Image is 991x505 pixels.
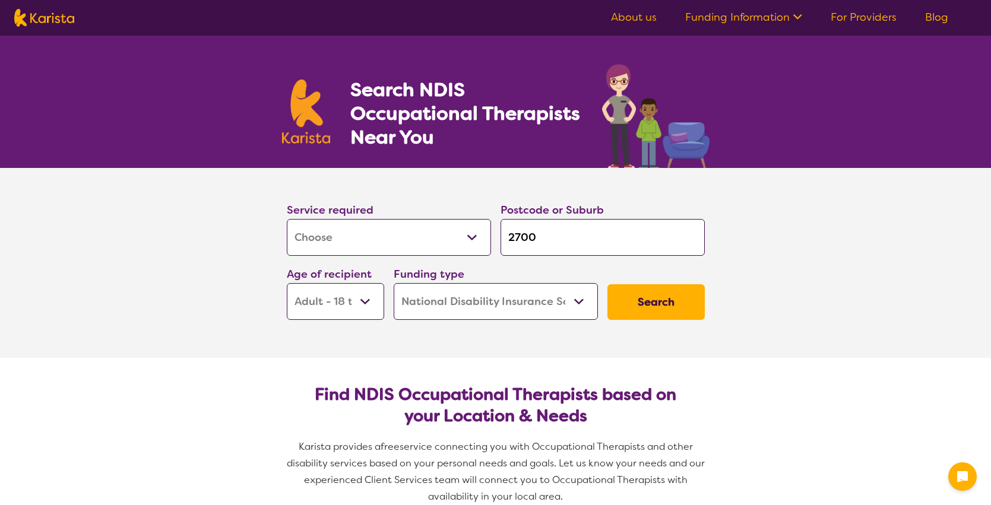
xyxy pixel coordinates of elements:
h1: Search NDIS Occupational Therapists Near You [350,78,581,149]
span: Karista provides a [299,440,381,453]
label: Service required [287,203,373,217]
a: About us [611,10,657,24]
label: Funding type [394,267,464,281]
label: Age of recipient [287,267,372,281]
span: free [381,440,400,453]
img: Karista logo [282,80,331,144]
button: Search [607,284,705,320]
label: Postcode or Suburb [501,203,604,217]
a: Blog [925,10,948,24]
img: occupational-therapy [602,64,710,168]
span: service connecting you with Occupational Therapists and other disability services based on your p... [287,440,707,503]
a: Funding Information [685,10,802,24]
img: Karista logo [14,9,74,27]
h2: Find NDIS Occupational Therapists based on your Location & Needs [296,384,695,427]
input: Type [501,219,705,256]
a: For Providers [831,10,897,24]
